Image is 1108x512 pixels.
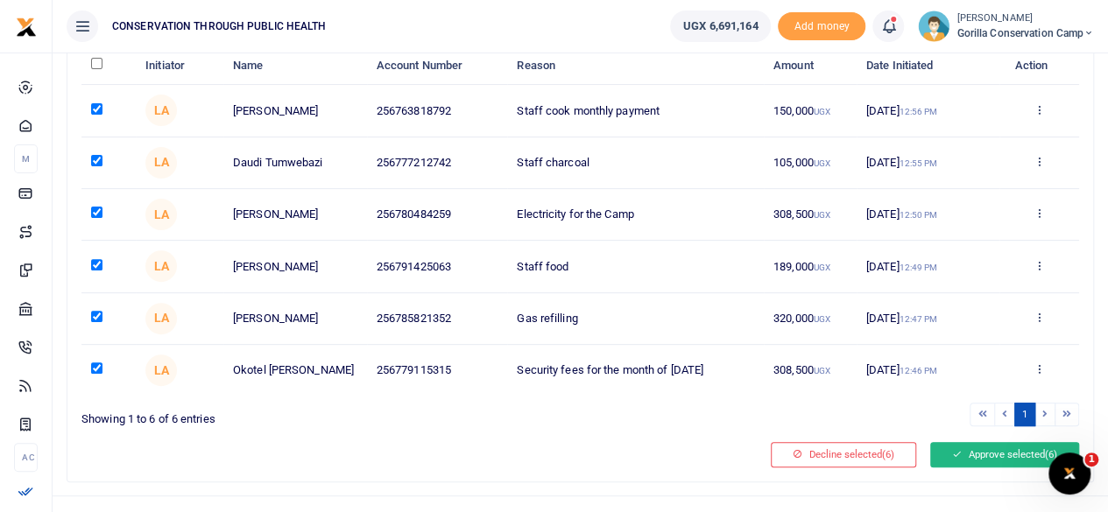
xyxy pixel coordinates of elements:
span: CONSERVATION THROUGH PUBLIC HEALTH [105,18,333,34]
td: 256777212742 [367,137,508,189]
small: UGX [814,366,830,375]
iframe: Intercom live chat [1048,452,1090,494]
span: Lonard Arinaitwe [145,250,177,282]
small: 12:55 PM [899,158,937,168]
small: 12:46 PM [899,366,937,375]
button: Approve selected(6) [930,442,1079,466]
a: 1 [1014,403,1035,426]
small: UGX [814,107,830,116]
td: Staff cook monthly payment [507,85,764,137]
span: (6) [882,448,894,460]
td: Electricity for the Camp [507,189,764,241]
td: [PERSON_NAME] [223,293,367,345]
td: 256780484259 [367,189,508,241]
small: UGX [814,210,830,220]
th: Initiator: activate to sort column ascending [136,47,223,85]
li: Toup your wallet [778,12,865,41]
td: [PERSON_NAME] [223,189,367,241]
th: Action: activate to sort column ascending [999,47,1079,85]
span: UGX 6,691,164 [683,18,758,35]
small: UGX [814,263,830,272]
li: M [14,144,38,173]
td: 105,000 [764,137,857,189]
small: 12:49 PM [899,263,937,272]
td: [DATE] [857,345,999,396]
span: Lonard Arinaitwe [145,95,177,126]
td: Staff food [507,241,764,292]
td: 189,000 [764,241,857,292]
td: [DATE] [857,85,999,137]
small: 12:56 PM [899,107,937,116]
td: 256763818792 [367,85,508,137]
span: 1 [1084,452,1098,466]
td: [DATE] [857,293,999,345]
a: Add money [778,18,865,32]
small: UGX [814,158,830,168]
span: Lonard Arinaitwe [145,303,177,334]
span: Gorilla Conservation Camp [956,25,1094,41]
td: 256785821352 [367,293,508,345]
img: logo-small [16,17,37,38]
td: [DATE] [857,137,999,189]
small: [PERSON_NAME] [956,11,1094,26]
span: Add money [778,12,865,41]
small: 12:50 PM [899,210,937,220]
th: Reason: activate to sort column ascending [507,47,764,85]
a: logo-small logo-large logo-large [16,19,37,32]
img: profile-user [918,11,949,42]
td: 308,500 [764,345,857,396]
td: [DATE] [857,241,999,292]
td: Daudi Tumwebazi [223,137,367,189]
small: UGX [814,314,830,324]
a: profile-user [PERSON_NAME] Gorilla Conservation Camp [918,11,1094,42]
th: Amount: activate to sort column ascending [764,47,857,85]
td: 150,000 [764,85,857,137]
small: 12:47 PM [899,314,937,324]
div: Showing 1 to 6 of 6 entries [81,401,574,428]
th: Date Initiated: activate to sort column ascending [857,47,999,85]
li: Wallet ballance [663,11,778,42]
td: 256791425063 [367,241,508,292]
td: Staff charcoal [507,137,764,189]
td: 320,000 [764,293,857,345]
td: Okotel [PERSON_NAME] [223,345,367,396]
span: Lonard Arinaitwe [145,199,177,230]
th: : activate to sort column descending [81,47,136,85]
td: [PERSON_NAME] [223,241,367,292]
span: (6) [1045,448,1057,460]
th: Account Number: activate to sort column ascending [367,47,508,85]
td: [DATE] [857,189,999,241]
th: Name: activate to sort column ascending [223,47,367,85]
span: Lonard Arinaitwe [145,354,177,386]
td: 256779115315 [367,345,508,396]
a: UGX 6,691,164 [670,11,771,42]
td: 308,500 [764,189,857,241]
span: Lonard Arinaitwe [145,147,177,179]
td: Gas refilling [507,293,764,345]
li: Ac [14,443,38,472]
button: Decline selected(6) [771,442,916,466]
td: Security fees for the month of [DATE] [507,345,764,396]
td: [PERSON_NAME] [223,85,367,137]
